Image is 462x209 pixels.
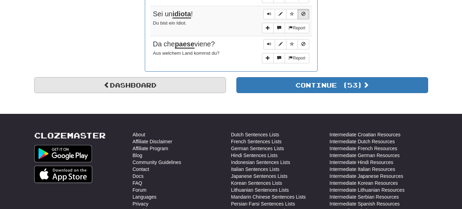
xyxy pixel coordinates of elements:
a: Lithuanian Sentences Lists [231,187,289,193]
a: Dashboard [34,77,226,93]
a: Blog [133,152,142,159]
button: Play sentence audio [263,9,275,19]
a: Clozemaster [34,131,106,140]
a: Persian Farsi Sentences Lists [231,200,295,207]
small: Aus welchem Land kommst du? [153,51,220,56]
button: Edit sentence [275,39,286,49]
a: FAQ [133,180,142,187]
a: German Sentences Lists [231,145,284,152]
a: Intermediate Lithuanian Resources [330,187,405,193]
a: Forum [133,187,147,193]
a: Intermediate German Resources [330,152,400,159]
div: Sentence controls [263,9,309,19]
button: Toggle ignore [298,39,309,49]
a: Intermediate French Resources [330,145,397,152]
a: Intermediate Croatian Resources [330,131,400,138]
div: Sentence controls [263,39,309,49]
div: More sentence controls [262,53,309,63]
img: Get it on Google Play [34,145,92,162]
a: Intermediate Serbian Resources [330,193,399,200]
a: Mandarin Chinese Sentences Lists [231,193,306,200]
span: Da che viene? [153,40,215,48]
a: Italian Sentences Lists [231,166,280,173]
a: Privacy [133,200,149,207]
a: Affiliate Disclaimer [133,138,172,145]
a: Affiliate Program [133,145,168,152]
span: Sei un ! [153,10,193,18]
a: Contact [133,166,149,173]
button: Add sentence to collection [262,53,274,63]
a: Intermediate Korean Resources [330,180,398,187]
a: Indonesian Sentences Lists [231,159,290,166]
button: Toggle ignore [298,9,309,19]
a: Intermediate Dutch Resources [330,138,395,145]
a: Dutch Sentences Lists [231,131,279,138]
small: Du bist ein Idiot. [153,20,187,26]
a: Community Guidelines [133,159,181,166]
button: Report [285,53,309,63]
a: Japanese Sentences Lists [231,173,287,180]
a: Intermediate Italian Resources [330,166,395,173]
a: Korean Sentences Lists [231,180,282,187]
a: Docs [133,173,144,180]
a: Hindi Sentences Lists [231,152,278,159]
button: Report [285,23,309,33]
button: Toggle favorite [286,39,298,49]
a: Intermediate Spanish Resources [330,200,400,207]
u: paese [175,40,195,48]
a: About [133,131,145,138]
div: More sentence controls [262,23,309,33]
a: Intermediate Hindi Resources [330,159,393,166]
button: Play sentence audio [263,39,275,49]
button: Add sentence to collection [262,23,274,33]
a: French Sentences Lists [231,138,282,145]
a: Intermediate Japanese Resources [330,173,403,180]
button: Toggle favorite [286,9,298,19]
u: idiota [172,10,191,18]
button: Edit sentence [275,9,286,19]
a: Languages [133,193,157,200]
button: Continue (53) [236,77,428,93]
img: Get it on App Store [34,166,93,183]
